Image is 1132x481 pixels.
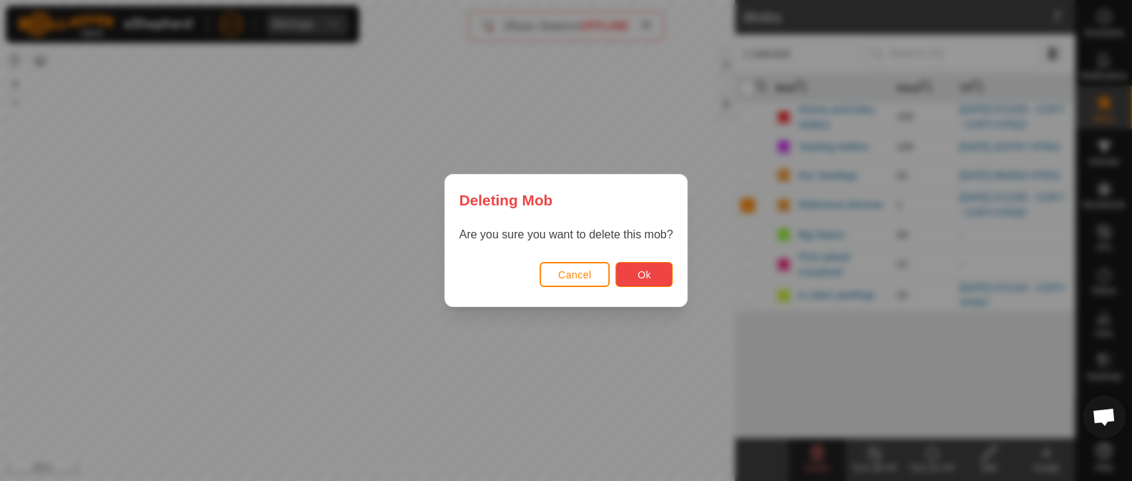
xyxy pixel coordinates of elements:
button: Ok [615,262,673,287]
span: Ok [638,269,651,281]
span: Cancel [558,269,592,281]
button: Cancel [540,262,610,287]
p: Are you sure you want to delete this mob? [459,226,673,243]
span: Deleting Mob [459,189,553,211]
a: Open chat [1083,395,1126,438]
